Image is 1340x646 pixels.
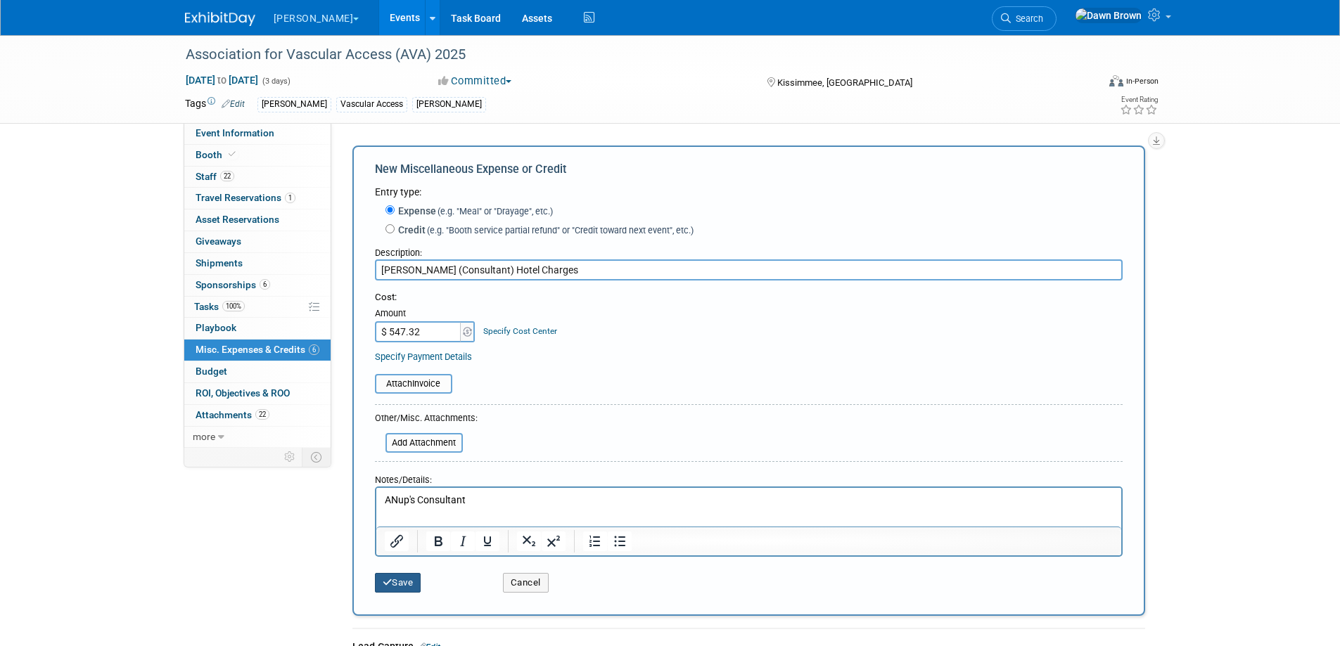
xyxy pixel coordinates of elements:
div: [PERSON_NAME] [257,97,331,112]
a: Budget [184,361,331,382]
div: Event Rating [1120,96,1158,103]
label: Expense [395,204,553,218]
span: Asset Reservations [196,214,279,225]
span: Travel Reservations [196,192,295,203]
div: Entry type: [375,185,1123,199]
button: Bold [426,531,450,551]
span: Misc. Expenses & Credits [196,344,319,355]
span: [DATE] [DATE] [185,74,259,86]
label: Credit [395,223,694,237]
span: Giveaways [196,235,241,247]
div: New Miscellaneous Expense or Credit [375,162,1123,185]
span: Kissimmee, [GEOGRAPHIC_DATA] [777,77,912,88]
span: (e.g. "Booth service partial refund" or "Credit toward next event", etc.) [426,225,694,235]
a: Asset Reservations [184,209,331,231]
button: Subscript [517,531,541,551]
a: Booth [184,145,331,166]
a: Specify Payment Details [375,351,472,362]
span: (3 days) [261,77,291,86]
div: Amount [375,307,477,321]
a: Event Information [184,123,331,144]
a: Staff22 [184,167,331,188]
span: 100% [222,301,245,311]
span: ROI, Objectives & ROO [196,387,290,399]
a: Specify Cost Center [483,326,557,336]
img: ExhibitDay [185,12,255,26]
span: (e.g. "Meal" or "Drayage", etc.) [436,206,553,217]
div: Other/Misc. Attachments: [375,412,478,428]
td: Personalize Event Tab Strip [278,448,302,466]
div: Description: [375,240,1123,259]
a: ROI, Objectives & ROO [184,383,331,404]
img: Format-Inperson.png [1109,75,1123,86]
span: 6 [260,279,270,290]
button: Save [375,573,421,593]
td: Tags [185,96,245,112]
div: Event Format [1014,73,1159,94]
a: Search [992,6,1057,31]
td: Toggle Event Tabs [302,448,331,466]
button: Insert/edit link [385,531,409,551]
span: Staff [196,171,234,182]
div: [PERSON_NAME] [412,97,486,112]
span: Attachments [196,409,269,420]
span: Budget [196,366,227,377]
button: Numbered list [583,531,607,551]
a: Giveaways [184,231,331,252]
span: 6 [309,344,319,355]
span: Event Information [196,127,274,138]
span: Playbook [196,322,236,333]
span: 22 [220,171,234,181]
span: Tasks [194,301,245,312]
i: Booth reservation complete [229,150,236,158]
img: Dawn Brown [1075,8,1142,23]
a: Sponsorships6 [184,275,331,296]
div: Cost: [375,291,1123,304]
a: Misc. Expenses & Credits6 [184,340,331,361]
button: Superscript [542,531,566,551]
a: more [184,427,331,448]
a: Travel Reservations1 [184,188,331,209]
div: Association for Vascular Access (AVA) 2025 [181,42,1076,67]
span: 1 [285,193,295,203]
div: In-Person [1125,76,1159,86]
a: Playbook [184,318,331,339]
span: to [215,75,229,86]
button: Underline [476,531,499,551]
iframe: Rich Text Area [376,488,1121,527]
div: Notes/Details: [375,467,1123,486]
button: Cancel [503,573,549,593]
button: Italic [451,531,475,551]
span: more [193,431,215,442]
span: Booth [196,149,238,160]
button: Bullet list [608,531,632,551]
span: Sponsorships [196,279,270,290]
a: Attachments22 [184,405,331,426]
span: 22 [255,409,269,420]
span: Search [1011,13,1043,24]
a: Edit [222,99,245,109]
a: Tasks100% [184,297,331,318]
button: Committed [433,74,517,89]
div: Vascular Access [336,97,407,112]
a: Shipments [184,253,331,274]
span: Shipments [196,257,243,269]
